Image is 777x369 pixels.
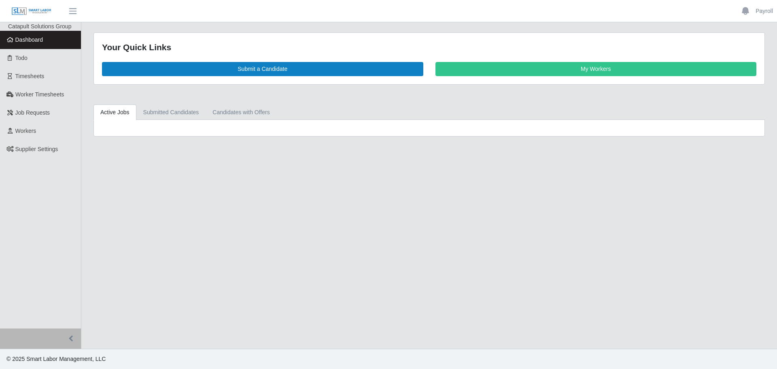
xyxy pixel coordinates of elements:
a: Submitted Candidates [136,105,206,120]
span: Catapult Solutions Group [8,23,71,30]
span: © 2025 Smart Labor Management, LLC [6,356,106,362]
span: Job Requests [15,109,50,116]
span: Worker Timesheets [15,91,64,98]
span: Timesheets [15,73,45,79]
span: Dashboard [15,36,43,43]
img: SLM Logo [11,7,52,16]
a: My Workers [435,62,757,76]
span: Todo [15,55,28,61]
a: Active Jobs [93,105,136,120]
span: Workers [15,128,36,134]
span: Supplier Settings [15,146,58,152]
a: Candidates with Offers [206,105,276,120]
a: Submit a Candidate [102,62,423,76]
div: Your Quick Links [102,41,756,54]
a: Payroll [756,7,773,15]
